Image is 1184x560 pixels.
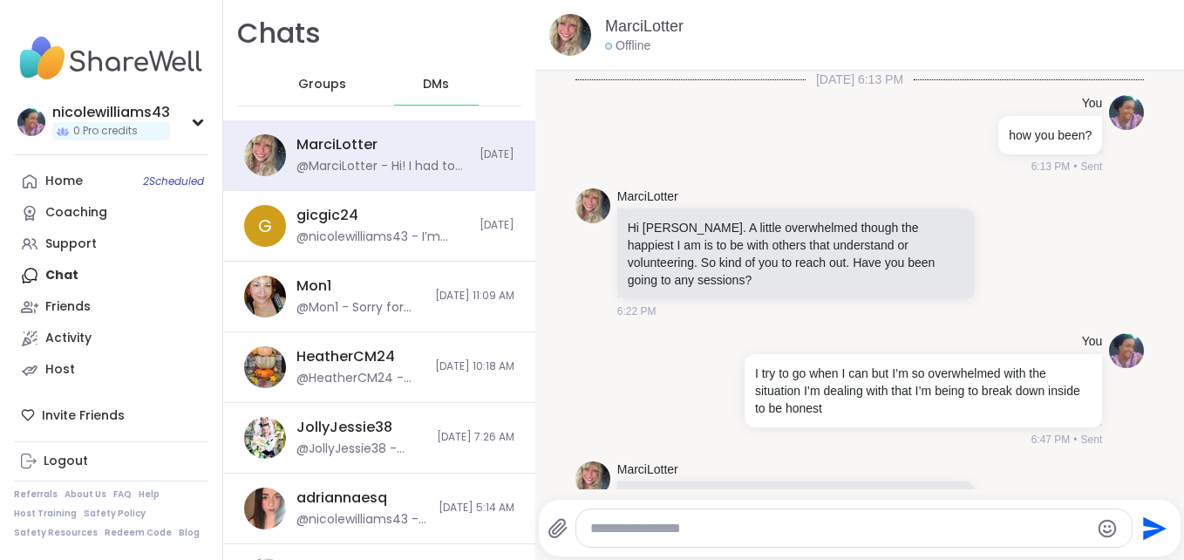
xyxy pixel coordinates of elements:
a: Referrals [14,488,58,501]
a: MarciLotter [617,188,678,206]
div: gicgic24 [296,206,358,225]
a: Friends [14,291,208,323]
img: nicolewilliams43 [17,108,45,136]
a: Blog [179,527,200,539]
a: Safety Resources [14,527,98,539]
iframe: Spotlight [191,207,205,221]
div: @MarciLotter - Hi! I had to change my session to 4. I’m at the DDs for another 2 hrs. (Ugh). I ho... [296,158,469,175]
div: Coaching [45,204,107,222]
span: Sent [1081,432,1103,447]
span: Groups [298,76,346,93]
span: DMs [423,76,449,93]
span: [DATE] [480,218,514,233]
span: • [1073,159,1077,174]
div: HeatherCM24 [296,347,395,366]
a: FAQ [113,488,132,501]
span: [DATE] 10:18 AM [435,359,514,374]
textarea: Type your message [590,520,1089,537]
div: @Mon1 - Sorry for the delayed message, I don't check these very often. [296,299,425,317]
img: https://sharewell-space-live.sfo3.digitaloceanspaces.com/user-generated/e72d2dfd-06ae-43a5-b116-a... [244,346,286,388]
img: https://sharewell-space-live.sfo3.digitaloceanspaces.com/user-generated/3602621c-eaa5-4082-863a-9... [244,417,286,459]
div: adriannaesq [296,488,387,508]
span: g [258,213,272,239]
a: About Us [65,488,106,501]
div: nicolewilliams43 [52,103,170,122]
img: https://sharewell-space-live.sfo3.digitaloceanspaces.com/user-generated/9d8b9718-2513-46ce-8b05-0... [244,488,286,529]
img: https://sharewell-space-live.sfo3.digitaloceanspaces.com/user-generated/7a3b2c34-6725-4fc7-97ef-c... [244,134,286,176]
a: Safety Policy [84,508,146,520]
button: Send [1133,509,1172,548]
span: [DATE] 7:26 AM [437,430,514,445]
div: Support [45,236,97,253]
a: Help [139,488,160,501]
img: ShareWell Nav Logo [14,28,208,89]
div: Logout [44,453,88,470]
span: [DATE] 5:14 AM [439,501,514,516]
span: Sent [1081,159,1103,174]
div: Offline [605,38,650,55]
div: Mon1 [296,277,331,296]
div: @JollyJessie38 - These links should work [296,440,426,458]
div: JollyJessie38 [296,418,392,437]
a: Coaching [14,197,208,229]
div: @nicolewilliams43 - I did not go to any [DATE], spent the day with my son [296,511,428,529]
span: [DATE] 11:09 AM [435,289,514,304]
a: Activity [14,323,208,354]
span: 6:13 PM [1031,159,1071,174]
span: 6:22 PM [617,304,657,319]
a: MarciLotter [617,461,678,479]
img: https://sharewell-space-live.sfo3.digitaloceanspaces.com/user-generated/1ddea3a2-7194-4826-8ff1-e... [244,276,286,318]
div: Friends [45,298,91,316]
a: Home2Scheduled [14,166,208,197]
div: Home [45,173,83,190]
div: @nicolewilliams43 - I’m doing okay just struggling a little bit [296,229,469,246]
h4: You [1082,333,1103,351]
p: Hi [PERSON_NAME]. A little overwhelmed though the happiest I am is to be with others that underst... [628,219,964,289]
span: [DATE] [480,147,514,162]
p: I try to go when I can but I’m so overwhelmed with the situation I’m dealing with that I’m being ... [755,365,1092,417]
a: MarciLotter [605,16,684,38]
span: [DATE] 6:13 PM [806,71,914,88]
span: 2 Scheduled [143,174,204,188]
div: @HeatherCM24 - [URL][DOMAIN_NAME] [296,370,425,387]
a: Logout [14,446,208,477]
button: Emoji picker [1097,518,1118,539]
img: https://sharewell-space-live.sfo3.digitaloceanspaces.com/user-generated/7a3b2c34-6725-4fc7-97ef-c... [549,14,591,56]
img: https://sharewell-space-live.sfo3.digitaloceanspaces.com/user-generated/7a3b2c34-6725-4fc7-97ef-c... [575,188,610,223]
img: https://sharewell-space-live.sfo3.digitaloceanspaces.com/user-generated/7a3b2c34-6725-4fc7-97ef-c... [575,461,610,496]
p: how you been? [1009,126,1092,144]
div: Invite Friends [14,400,208,431]
span: 0 Pro credits [73,124,138,139]
div: Activity [45,330,92,347]
img: https://sharewell-space-live.sfo3.digitaloceanspaces.com/user-generated/3403c148-dfcf-4217-9166-8... [1109,333,1144,368]
div: MarciLotter [296,135,378,154]
a: Support [14,229,208,260]
h4: You [1082,95,1103,113]
a: Host [14,354,208,386]
a: Host Training [14,508,77,520]
span: 6:47 PM [1031,432,1071,447]
span: • [1073,432,1077,447]
div: Host [45,361,75,379]
a: Redeem Code [105,527,172,539]
h1: Chats [237,14,321,53]
img: https://sharewell-space-live.sfo3.digitaloceanspaces.com/user-generated/3403c148-dfcf-4217-9166-8... [1109,95,1144,130]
